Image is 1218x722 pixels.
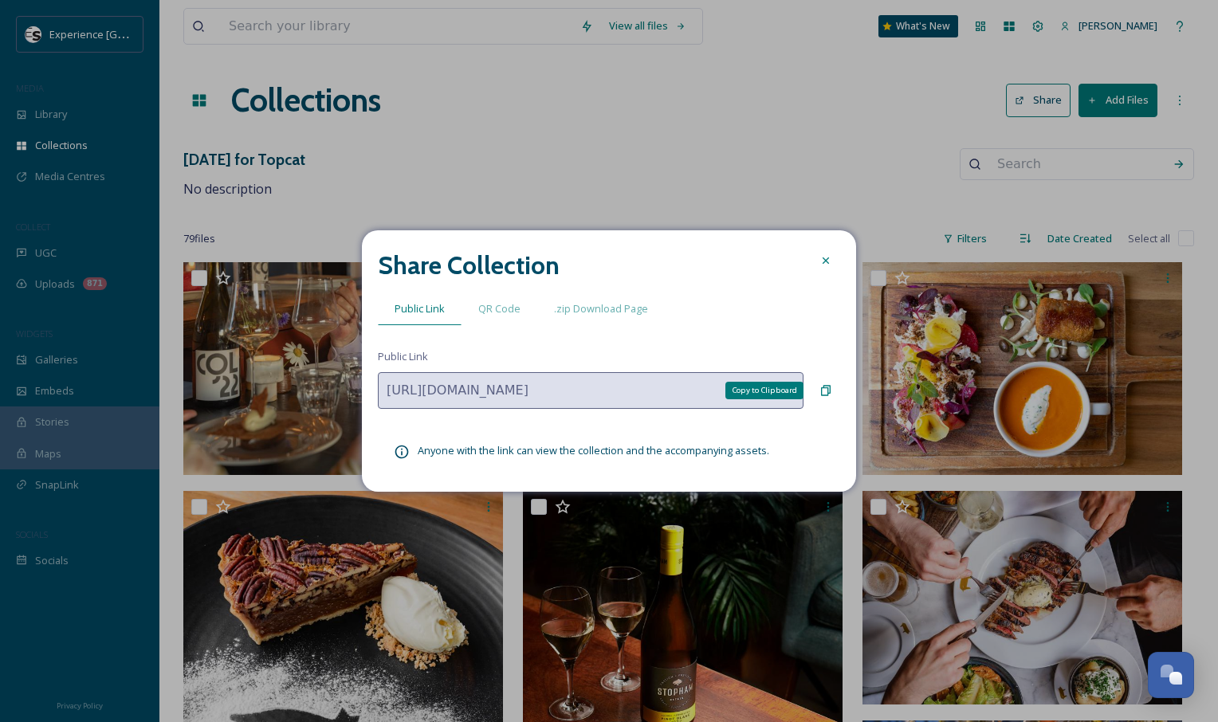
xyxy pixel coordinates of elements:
[1148,652,1194,698] button: Open Chat
[378,349,428,364] span: Public Link
[418,443,769,457] span: Anyone with the link can view the collection and the accompanying assets.
[478,301,521,316] span: QR Code
[395,301,445,316] span: Public Link
[554,301,648,316] span: .zip Download Page
[725,382,803,399] div: Copy to Clipboard
[378,246,560,284] h2: Share Collection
